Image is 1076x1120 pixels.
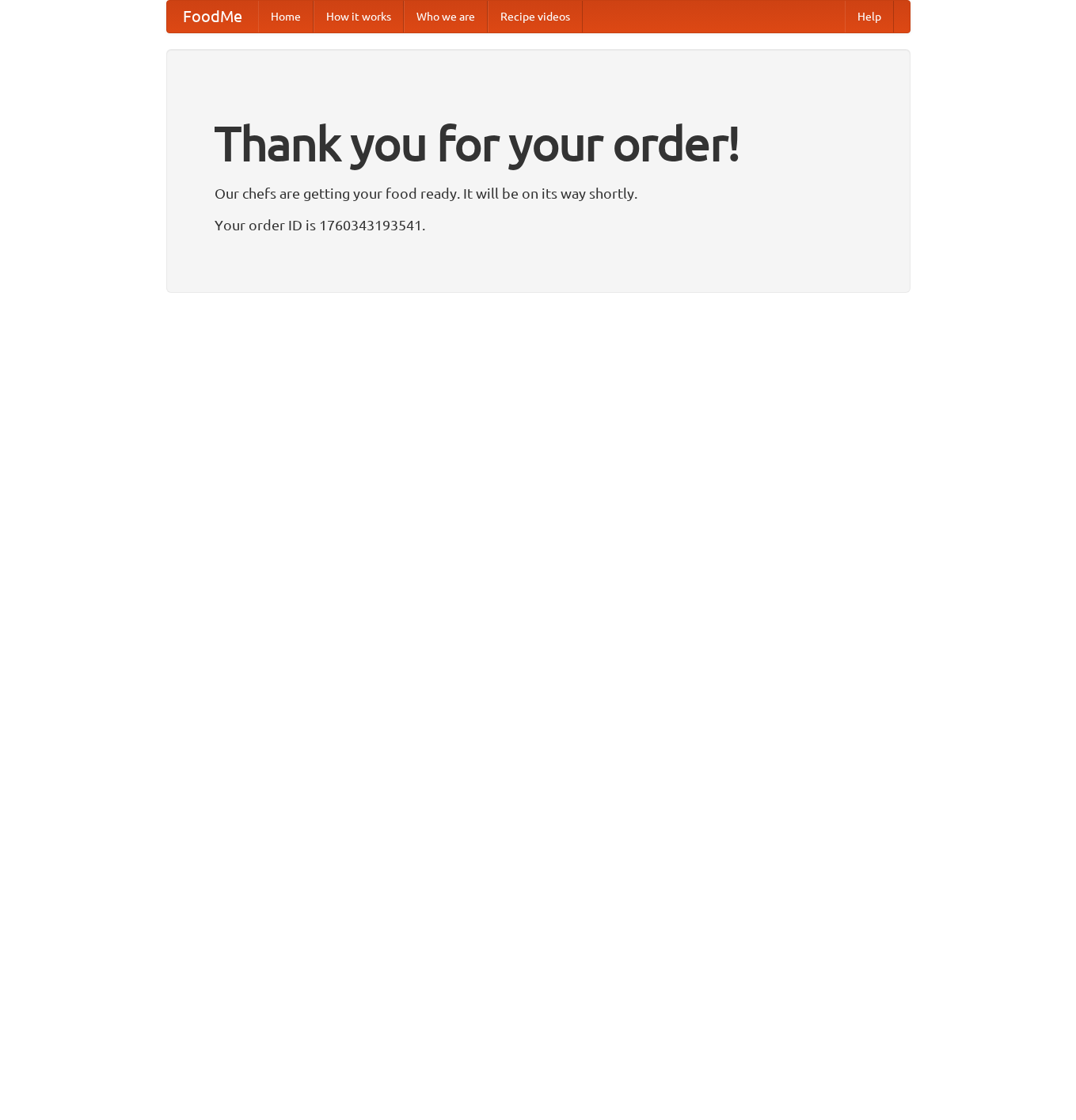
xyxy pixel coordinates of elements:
a: Recipe videos [488,1,583,32]
a: Help [845,1,894,32]
a: How it works [314,1,404,32]
p: Your order ID is 1760343193541. [215,213,862,237]
p: Our chefs are getting your food ready. It will be on its way shortly. [215,181,862,205]
a: Home [258,1,314,32]
h1: Thank you for your order! [215,105,862,181]
a: FoodMe [167,1,258,32]
a: Who we are [404,1,488,32]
